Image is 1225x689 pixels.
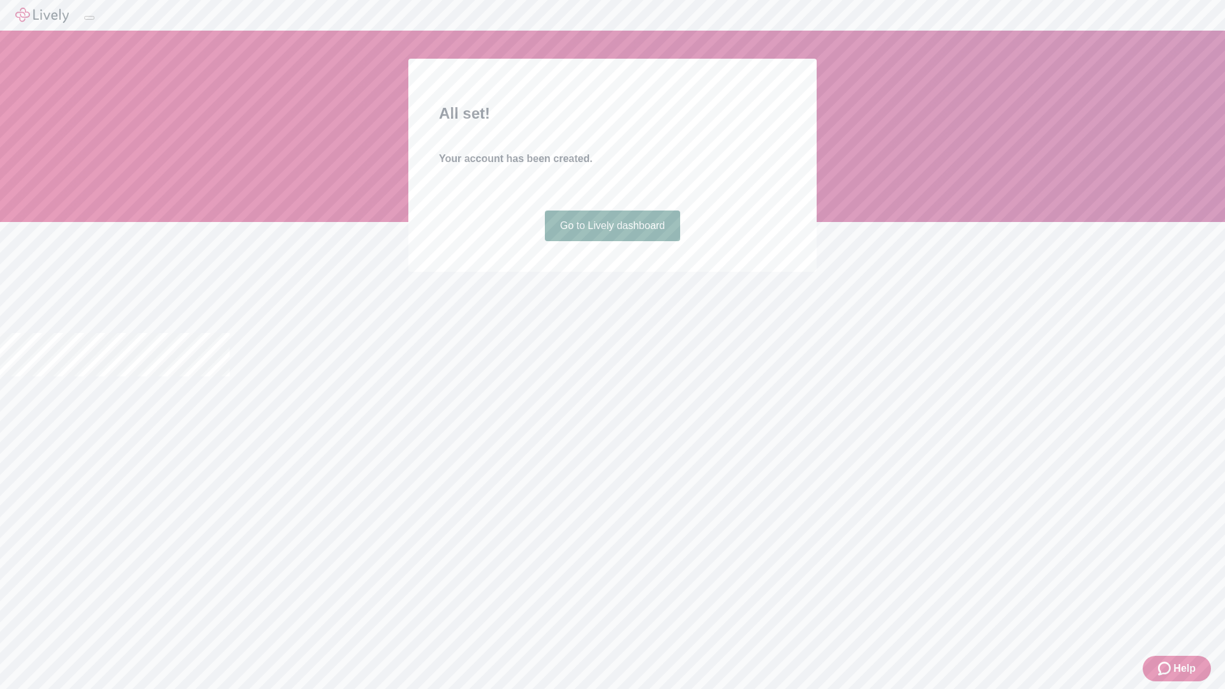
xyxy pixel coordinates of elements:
[439,102,786,125] h2: All set!
[545,211,681,241] a: Go to Lively dashboard
[1158,661,1173,676] svg: Zendesk support icon
[439,151,786,167] h4: Your account has been created.
[1173,661,1196,676] span: Help
[1143,656,1211,681] button: Zendesk support iconHelp
[84,16,94,20] button: Log out
[15,8,69,23] img: Lively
